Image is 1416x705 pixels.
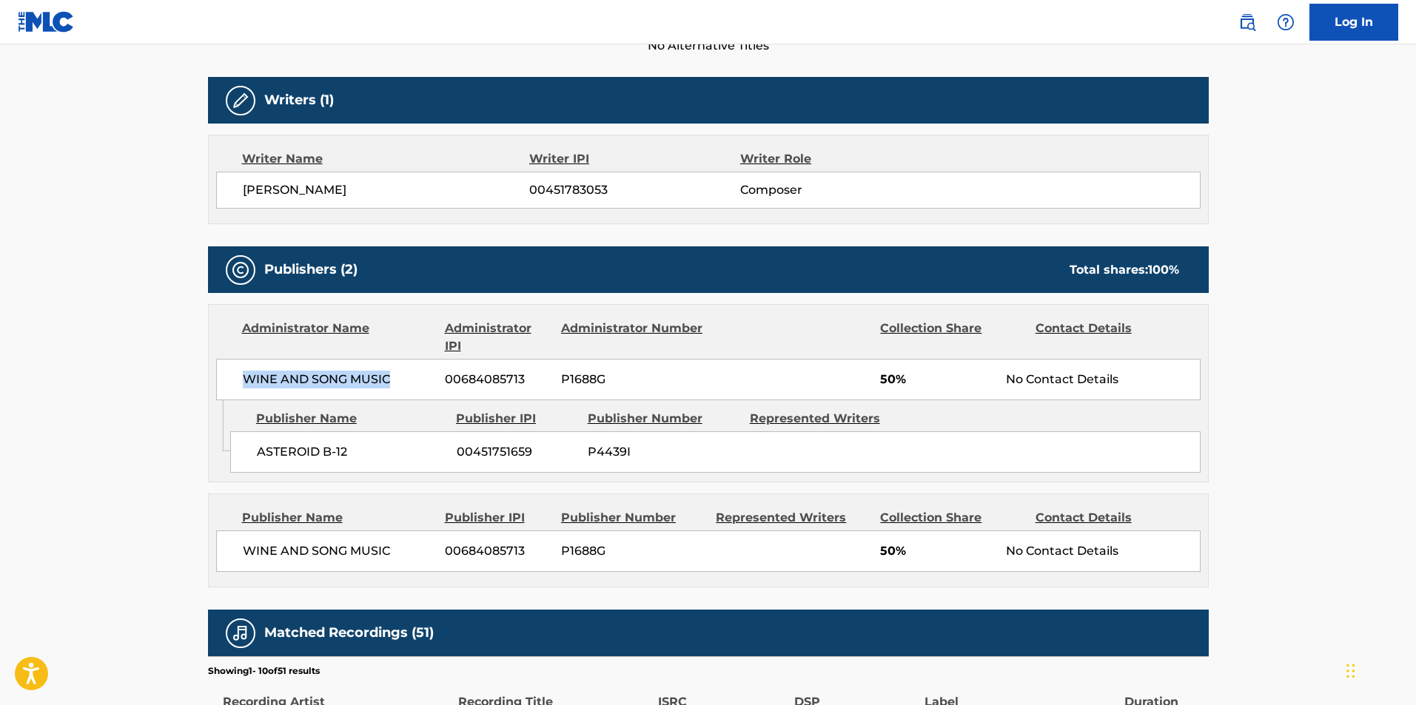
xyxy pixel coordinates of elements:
div: Collection Share [880,320,1024,355]
div: Contact Details [1036,509,1179,527]
h5: Publishers (2) [264,261,358,278]
div: Administrator Number [561,320,705,355]
div: Publisher IPI [445,509,550,527]
div: Publisher Number [561,509,705,527]
p: Showing 1 - 10 of 51 results [208,664,320,678]
div: Represented Writers [716,509,869,527]
div: Publisher Number [588,410,739,428]
span: Composer [740,181,932,199]
span: 00684085713 [445,371,550,388]
div: Help [1271,7,1301,37]
div: Represented Writers [750,410,901,428]
div: Writer Role [740,150,932,168]
div: Publisher Name [256,410,445,428]
h5: Writers (1) [264,92,334,109]
div: Drag [1346,649,1355,693]
div: Publisher IPI [456,410,577,428]
img: search [1238,13,1256,31]
span: 50% [880,371,995,388]
span: No Alternative Titles [208,37,1209,55]
div: No Contact Details [1006,371,1199,388]
img: MLC Logo [18,11,75,33]
h5: Matched Recordings (51) [264,624,434,641]
span: P4439I [588,443,739,461]
span: 50% [880,542,995,560]
img: Writers [232,92,249,109]
span: 00684085713 [445,542,550,560]
img: Publishers [232,261,249,279]
span: 00451751659 [457,443,577,461]
div: Writer Name [242,150,530,168]
div: No Contact Details [1006,542,1199,560]
iframe: Chat Widget [1342,634,1416,705]
div: Writer IPI [529,150,740,168]
span: P1688G [561,371,705,388]
a: Public Search [1232,7,1262,37]
span: P1688G [561,542,705,560]
div: Collection Share [880,509,1024,527]
div: Administrator Name [242,320,434,355]
span: ASTEROID B-12 [257,443,446,461]
span: 00451783053 [529,181,739,199]
a: Log In [1309,4,1398,41]
div: Publisher Name [242,509,434,527]
span: WINE AND SONG MUSIC [243,371,434,388]
span: WINE AND SONG MUSIC [243,542,434,560]
div: Administrator IPI [445,320,550,355]
div: Contact Details [1036,320,1179,355]
div: Total shares: [1070,261,1179,279]
img: help [1277,13,1295,31]
span: [PERSON_NAME] [243,181,530,199]
span: 100 % [1148,263,1179,277]
img: Matched Recordings [232,624,249,642]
